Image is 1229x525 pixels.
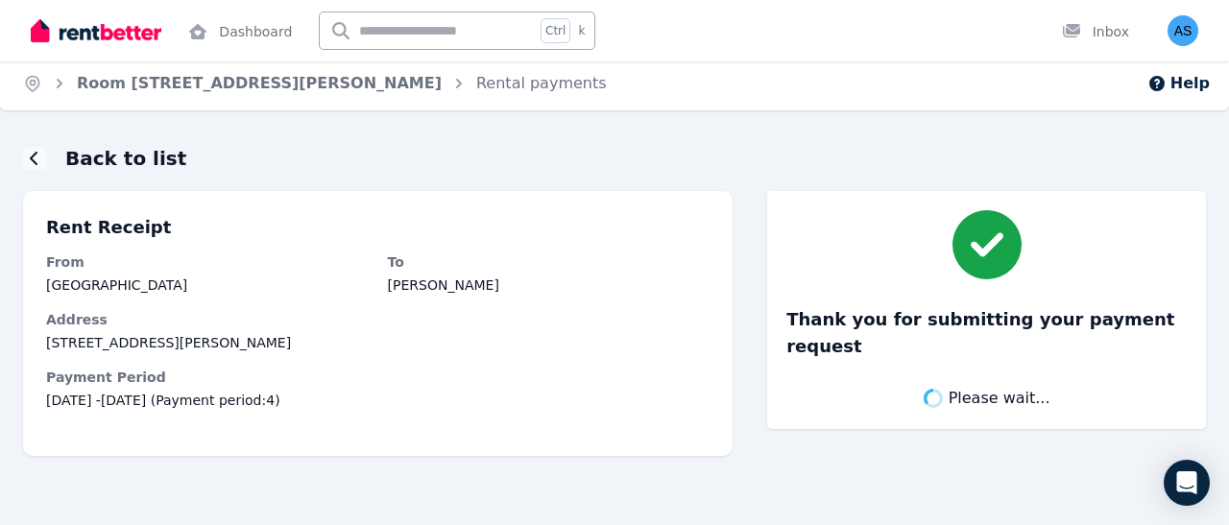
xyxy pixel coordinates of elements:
[65,145,186,172] h1: Back to list
[46,368,710,387] dt: Payment Period
[46,333,710,352] dd: [STREET_ADDRESS][PERSON_NAME]
[46,391,710,410] span: [DATE] - [DATE] (Payment period: 4 )
[77,74,442,92] a: Room [STREET_ADDRESS][PERSON_NAME]
[541,18,570,43] span: Ctrl
[786,306,1187,360] h3: Thank you for submitting your payment request
[1147,72,1210,95] button: Help
[1164,460,1210,506] div: Open Intercom Messenger
[578,23,585,38] span: k
[388,275,711,295] dd: [PERSON_NAME]
[476,74,607,92] a: Rental payments
[46,252,369,272] dt: From
[46,310,710,329] dt: Address
[388,252,711,272] dt: To
[46,275,369,295] dd: [GEOGRAPHIC_DATA]
[949,387,1050,410] span: Please wait...
[46,214,710,241] p: Rent Receipt
[1168,15,1198,46] img: Ankit Sharma
[1062,22,1129,41] div: Inbox
[31,16,161,45] img: RentBetter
